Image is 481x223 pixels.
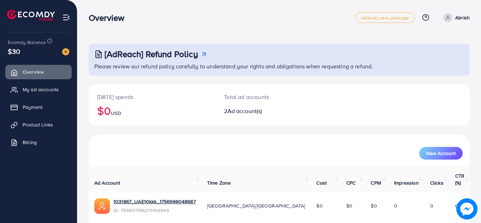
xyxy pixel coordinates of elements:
p: Please review our refund policy carefully to understand your rights and obligations when requesti... [94,62,465,70]
a: Abrish [440,13,470,22]
span: $0 [316,202,322,209]
img: logo [7,10,55,21]
span: $0 [346,202,352,209]
span: 0 [455,202,458,209]
p: Total ad accounts [224,93,303,101]
span: Overview [23,68,44,75]
span: My ad accounts [23,86,59,93]
a: Billing [5,135,72,149]
p: Abrish [455,13,470,22]
span: Clicks [430,179,444,186]
img: image [456,198,477,219]
span: Ecomdy Balance [8,39,46,46]
span: Ad Account [94,179,121,186]
span: 0 [430,202,433,209]
span: CPM [371,179,381,186]
span: Billing [23,139,37,146]
span: Impression [394,179,419,186]
span: adreach_new_package [361,16,409,20]
span: 0 [394,202,397,209]
img: menu [62,13,70,21]
span: CTR (%) [455,172,464,186]
span: Ad account(s) [228,107,262,115]
span: Cost [316,179,327,186]
a: Overview [5,65,72,79]
a: 1031867_UAE10kkk_1756966048687 [113,198,196,205]
span: USD [111,110,121,117]
span: Payment [23,104,42,111]
img: image [62,48,69,55]
span: New Account [426,151,456,156]
span: [GEOGRAPHIC_DATA]/[GEOGRAPHIC_DATA] [207,202,305,209]
a: My ad accounts [5,82,72,97]
span: $30 [8,46,20,56]
a: Product Links [5,118,72,132]
h2: 2 [224,108,303,114]
span: CPC [346,179,356,186]
button: New Account [419,147,463,160]
span: $0 [371,202,377,209]
span: Time Zone [207,179,231,186]
h3: [AdReach] Refund Policy [105,49,198,59]
span: ID: 7546111196215164946 [113,207,196,214]
a: adreach_new_package [355,12,415,23]
img: ic-ads-acc.e4c84228.svg [94,198,110,214]
h3: Overview [89,13,130,23]
h2: $0 [97,104,207,117]
p: [DATE] spends [97,93,207,101]
a: Payment [5,100,72,114]
span: Product Links [23,121,53,128]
